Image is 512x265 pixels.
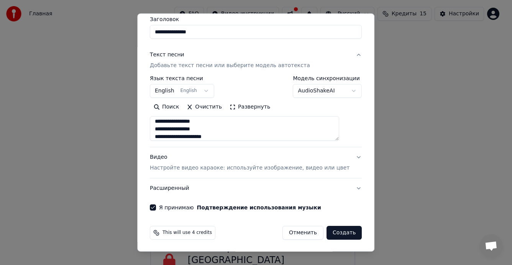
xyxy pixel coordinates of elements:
button: Отменить [282,226,323,240]
label: Язык текста песни [150,76,214,81]
span: This will use 4 credits [162,230,212,236]
p: Настройте видео караоке: используйте изображение, видео или цвет [150,164,350,172]
label: Заголовок [150,17,362,22]
button: Я принимаю [197,205,321,210]
button: Очистить [183,101,226,114]
button: Развернуть [226,101,274,114]
button: ВидеоНастройте видео караоке: используйте изображение, видео или цвет [150,148,362,178]
div: Видео [150,154,350,172]
p: Добавьте текст песни или выберите модель автотекста [150,62,310,70]
button: Поиск [150,101,183,114]
button: Создать [327,226,362,240]
label: Модель синхронизации [293,76,362,81]
label: Я принимаю [159,205,321,210]
div: Текст песни [150,51,184,59]
button: Расширенный [150,178,362,198]
button: Текст песниДобавьте текст песни или выберите модель автотекста [150,45,362,76]
div: Текст песниДобавьте текст песни или выберите модель автотекста [150,76,362,147]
